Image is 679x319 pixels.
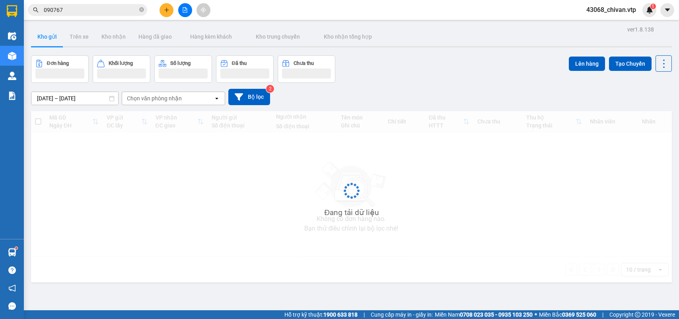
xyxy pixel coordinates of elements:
[539,310,596,319] span: Miền Bắc
[646,6,653,14] img: icon-new-feature
[228,89,270,105] button: Bộ lọc
[294,61,314,66] div: Chưa thu
[216,55,274,83] button: Đã thu
[197,3,210,17] button: aim
[580,5,642,15] span: 43068_chivan.vtp
[635,312,640,317] span: copyright
[256,33,300,40] span: Kho trung chuyển
[278,55,335,83] button: Chưa thu
[44,6,138,14] input: Tìm tên, số ĐT hoặc mã đơn
[324,207,379,219] div: Đang tải dữ liệu
[95,27,132,46] button: Kho nhận
[8,32,16,40] img: warehouse-icon
[200,7,206,13] span: aim
[93,55,150,83] button: Khối lượng
[8,92,16,100] img: solution-icon
[139,6,144,14] span: close-circle
[47,61,69,66] div: Đơn hàng
[33,7,39,13] span: search
[652,4,654,9] span: 1
[627,25,654,34] div: ver 1.8.138
[371,310,433,319] span: Cung cấp máy in - giấy in:
[324,33,372,40] span: Kho nhận tổng hợp
[664,6,671,14] span: caret-down
[63,27,95,46] button: Trên xe
[8,52,16,60] img: warehouse-icon
[460,311,533,318] strong: 0708 023 035 - 0935 103 250
[232,61,247,66] div: Đã thu
[15,247,18,249] sup: 1
[127,94,182,102] div: Chọn văn phòng nhận
[8,284,16,292] span: notification
[660,3,674,17] button: caret-down
[284,310,358,319] span: Hỗ trợ kỹ thuật:
[31,27,63,46] button: Kho gửi
[8,248,16,256] img: warehouse-icon
[170,61,191,66] div: Số lượng
[31,92,118,105] input: Select a date range.
[132,27,178,46] button: Hàng đã giao
[154,55,212,83] button: Số lượng
[650,4,656,9] sup: 1
[8,72,16,80] img: warehouse-icon
[562,311,596,318] strong: 0369 525 060
[266,85,274,93] sup: 2
[8,266,16,274] span: question-circle
[323,311,358,318] strong: 1900 633 818
[164,7,169,13] span: plus
[535,313,537,316] span: ⚪️
[364,310,365,319] span: |
[8,302,16,310] span: message
[182,7,188,13] span: file-add
[139,7,144,12] span: close-circle
[109,61,133,66] div: Khối lượng
[609,57,652,71] button: Tạo Chuyến
[31,55,89,83] button: Đơn hàng
[569,57,605,71] button: Lên hàng
[214,95,220,102] svg: open
[178,3,192,17] button: file-add
[435,310,533,319] span: Miền Nam
[7,5,17,17] img: logo-vxr
[190,33,232,40] span: Hàng kèm khách
[160,3,173,17] button: plus
[602,310,603,319] span: |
